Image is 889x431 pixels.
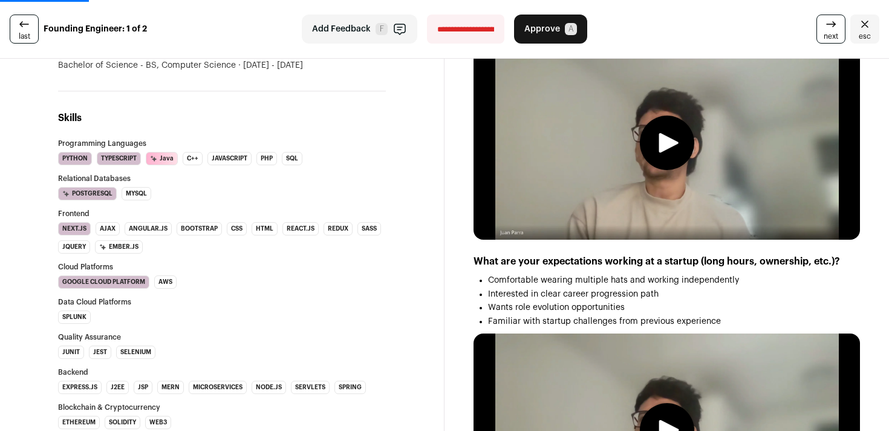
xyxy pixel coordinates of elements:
li: Redux [324,222,353,235]
li: Microservices [189,381,247,394]
li: Ember.js [95,240,143,254]
li: Solidity [105,416,140,429]
li: CSS [227,222,247,235]
a: last [10,15,39,44]
div: Bachelor of Science - BS, Computer Science [58,59,386,71]
li: JavaScript [207,152,252,165]
li: MySQL [122,187,151,200]
a: next [816,15,845,44]
h2: Skills [58,111,386,125]
li: MERN [157,381,184,394]
span: esc [859,31,871,41]
li: React.js [282,222,319,235]
h3: Quality Assurance [58,334,386,341]
li: JSP [134,381,152,394]
li: Sass [357,222,381,235]
li: TypeScript [97,152,141,165]
h3: Blockchain & Cryptocurrency [58,404,386,411]
strong: Founding Engineer: 1 of 2 [44,23,147,35]
span: F [376,23,388,35]
li: JUnit [58,346,84,359]
span: [DATE] - [DATE] [236,59,303,71]
li: Splunk [58,311,91,324]
li: Express.js [58,381,102,394]
li: Google Cloud Platform [58,275,149,289]
a: Close [850,15,879,44]
h3: Cloud Platforms [58,263,386,271]
li: Java [146,152,178,165]
li: HTML [252,222,278,235]
h3: Relational Databases [58,175,386,182]
li: Web3 [145,416,171,429]
li: PostgreSQL [58,187,117,200]
li: PHP [256,152,277,165]
span: last [19,31,30,41]
li: Wants role evolution opportunities [488,301,860,315]
li: Bootstrap [177,222,222,235]
button: Approve A [514,15,587,44]
li: Angular.js [125,222,172,235]
li: Python [58,152,92,165]
span: next [824,31,838,41]
li: Spring [334,381,366,394]
span: Approve [524,23,560,35]
li: Servlets [291,381,330,394]
li: Ethereum [58,416,100,429]
h4: What are your expectations working at a startup (long hours, ownership, etc.)? [474,254,860,269]
h3: Frontend [58,210,386,217]
h3: Programming Languages [58,140,386,147]
h3: Data Cloud Platforms [58,298,386,306]
li: Comfortable wearing multiple hats and working independently [488,274,860,288]
li: Interested in clear career progression path [488,288,860,301]
li: jQuery [58,240,90,254]
span: A [565,23,577,35]
li: Ajax [96,222,120,235]
span: Add Feedback [312,23,371,35]
li: Node.js [252,381,286,394]
li: C++ [183,152,203,165]
h3: Backend [58,369,386,376]
li: J2EE [106,381,129,394]
button: Add Feedback F [302,15,417,44]
li: AWS [154,275,177,289]
li: Jest [89,346,111,359]
li: Selenium [116,346,155,359]
li: Familiar with startup challenges from previous experience [488,315,860,329]
li: Next.js [58,222,91,235]
li: SQL [282,152,302,165]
